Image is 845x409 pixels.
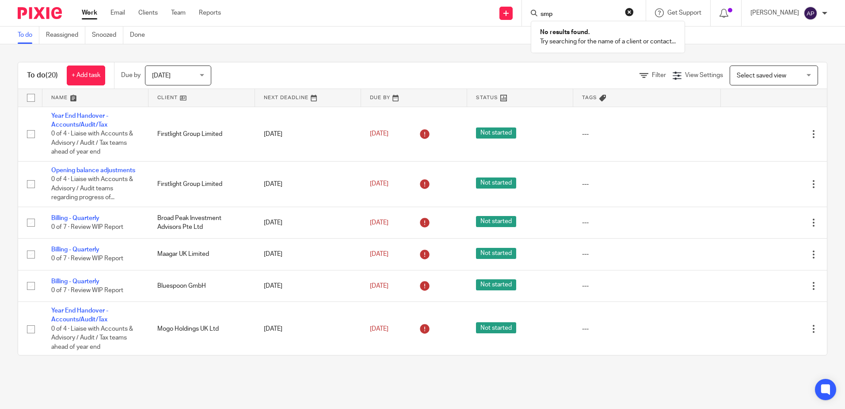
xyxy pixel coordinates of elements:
span: 0 of 4 · Liaise with Accounts & Advisory / Audit teams regarding progress of... [51,176,133,201]
p: [PERSON_NAME] [750,8,799,17]
span: [DATE] [370,131,388,137]
td: Mogo Holdings UK Ltd [148,302,255,356]
a: Team [171,8,186,17]
input: Search [540,11,619,19]
a: Opening balance adjustments [51,167,135,174]
span: Not started [476,279,516,290]
td: Broad Peak Investment Advisors Pte Ltd [148,207,255,238]
a: Reports [199,8,221,17]
a: Work [82,8,97,17]
img: svg%3E [803,6,818,20]
span: 0 of 4 · Liaise with Accounts & Advisory / Audit / Tax teams ahead of year end [51,131,133,155]
a: Reassigned [46,27,85,44]
td: [DATE] [255,239,361,270]
a: + Add task [67,66,105,85]
td: Bluespoon GmbH [148,270,255,301]
div: --- [582,180,712,189]
p: Due by [121,71,141,80]
a: Billing - Quarterly [51,247,99,253]
a: Snoozed [92,27,123,44]
td: [DATE] [255,161,361,207]
span: [DATE] [152,73,171,79]
h1: To do [27,71,58,80]
span: Filter [652,72,666,78]
a: Billing - Quarterly [51,215,99,221]
div: --- [582,324,712,333]
td: [DATE] [255,302,361,356]
span: Tags [582,95,597,100]
div: --- [582,250,712,259]
td: Firstlight Group Limited [148,107,255,161]
span: 0 of 7 · Review WIP Report [51,287,123,293]
span: Get Support [667,10,701,16]
span: 0 of 4 · Liaise with Accounts & Advisory / Audit / Tax teams ahead of year end [51,326,133,350]
span: [DATE] [370,220,388,226]
td: Maagar UK Limited [148,239,255,270]
a: Email [110,8,125,17]
span: [DATE] [370,283,388,289]
span: [DATE] [370,326,388,332]
a: Year End Handover - Accounts/Audit/Tax [51,113,108,128]
span: Not started [476,248,516,259]
span: Not started [476,177,516,189]
img: Pixie [18,7,62,19]
span: Not started [476,322,516,333]
span: [DATE] [370,251,388,257]
a: Done [130,27,152,44]
td: [DATE] [255,207,361,238]
span: [DATE] [370,181,388,187]
span: 0 of 7 · Review WIP Report [51,256,123,262]
a: Clients [138,8,158,17]
span: (20) [46,72,58,79]
span: 0 of 7 · Review WIP Report [51,224,123,230]
td: [DATE] [255,107,361,161]
td: [DATE] [255,270,361,301]
a: Billing - Quarterly [51,278,99,285]
div: --- [582,218,712,227]
span: Not started [476,127,516,139]
a: Year End Handover - Accounts/Audit/Tax [51,308,108,323]
span: View Settings [685,72,723,78]
td: Firstlight Group Limited [148,161,255,207]
span: Select saved view [737,73,786,79]
span: Not started [476,216,516,227]
button: Clear [625,8,634,16]
a: To do [18,27,39,44]
div: --- [582,282,712,290]
div: --- [582,130,712,139]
